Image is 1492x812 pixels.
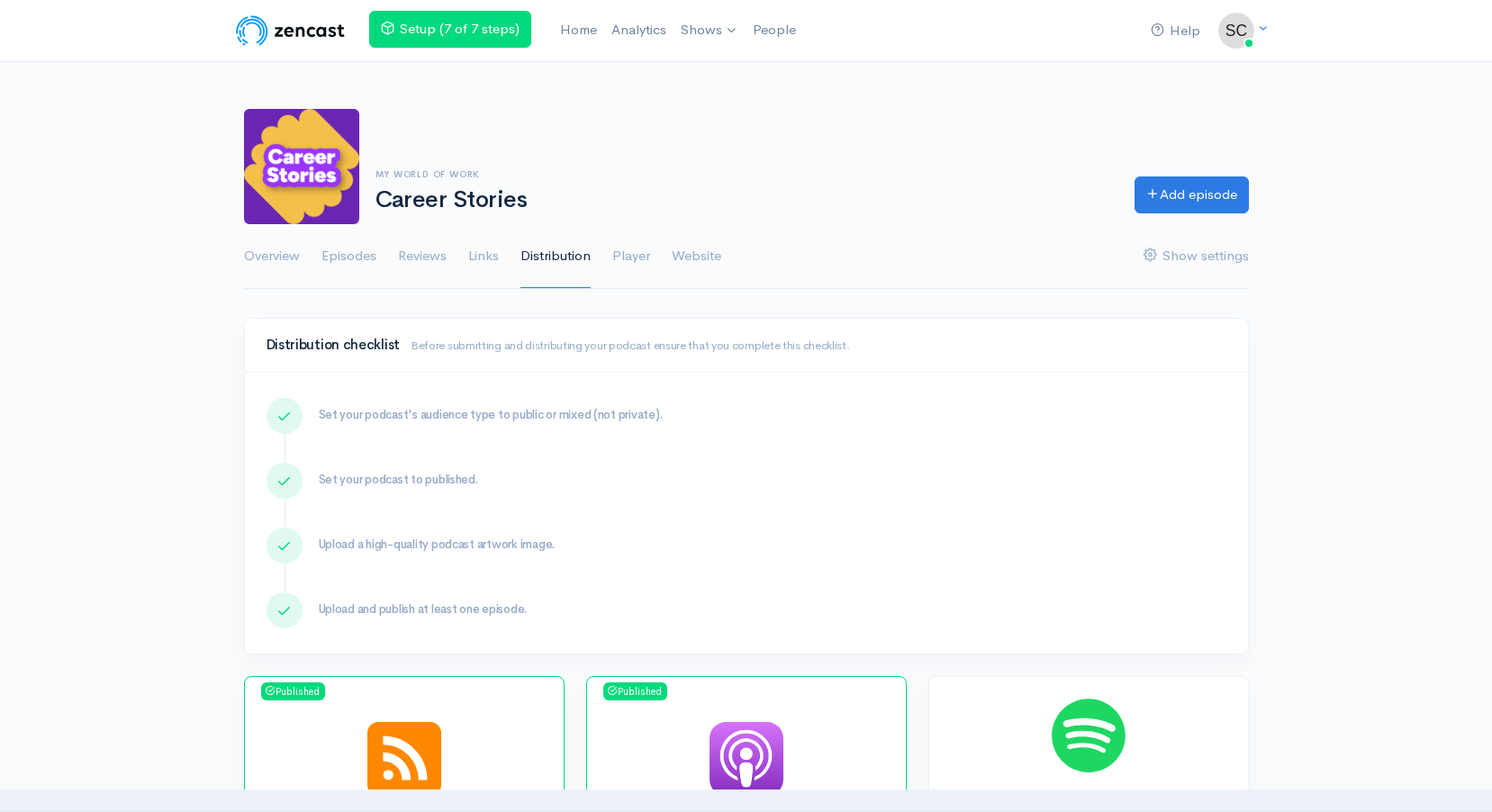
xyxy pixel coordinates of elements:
a: Player [612,224,650,289]
a: Add episode [1135,176,1249,213]
a: Analytics [604,11,674,50]
a: Distribution [520,224,591,289]
a: Shows [674,11,746,50]
img: Spotify Podcasts logo [1052,699,1126,772]
a: Home [553,11,604,50]
h4: Distribution checklist [267,338,1226,353]
h6: My World of Work [375,169,1113,179]
a: Show settings [1144,224,1249,289]
a: Episodes [321,224,376,289]
span: Set your podcast to published. [319,472,478,487]
span: Set your podcast's audience type to public or mixed (not private). [319,407,663,422]
img: ZenCast Logo [233,13,348,49]
h1: Career Stories [375,187,1113,213]
iframe: gist-messenger-bubble-iframe [1431,751,1474,794]
img: RSS Feed logo [367,722,441,796]
a: Reviews [398,224,447,289]
span: Published [603,682,667,700]
a: Overview [244,224,300,289]
a: Website [672,224,721,289]
span: Upload a high-quality podcast artwork image. [319,537,556,552]
a: People [746,11,803,50]
img: ... [1218,13,1254,49]
small: Before submitting and distributing your podcast ensure that you complete this checklist. [411,338,850,353]
a: Links [468,224,499,289]
span: Published [261,682,325,700]
a: Setup (7 of 7 steps) [369,11,531,48]
span: Upload and publish at least one episode. [319,601,528,617]
a: Help [1144,12,1207,50]
img: Apple Podcasts logo [710,722,783,796]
